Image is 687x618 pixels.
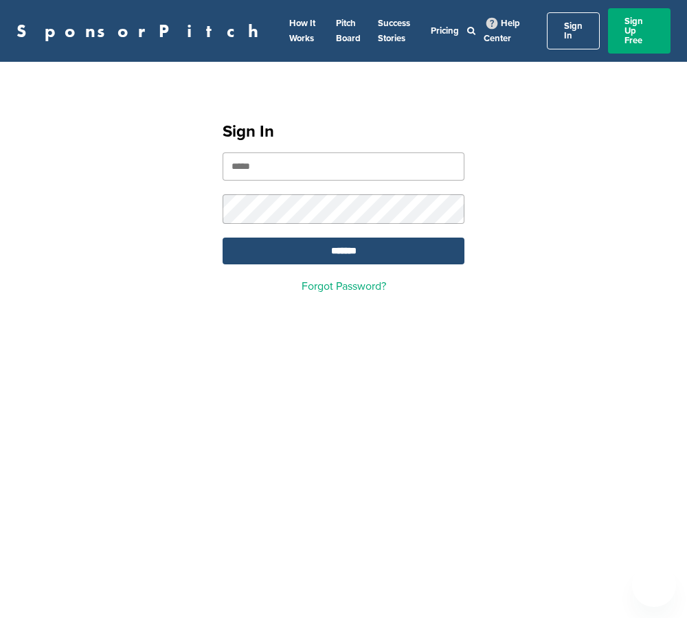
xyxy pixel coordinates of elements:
a: Success Stories [378,18,410,44]
a: Sign In [547,12,600,49]
a: Pitch Board [336,18,361,44]
h1: Sign In [223,119,464,144]
a: SponsorPitch [16,22,267,40]
a: Forgot Password? [302,279,386,293]
a: Help Center [484,15,520,47]
iframe: Button to launch messaging window [632,563,676,607]
a: Sign Up Free [608,8,671,54]
a: Pricing [431,25,459,36]
a: How It Works [289,18,315,44]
